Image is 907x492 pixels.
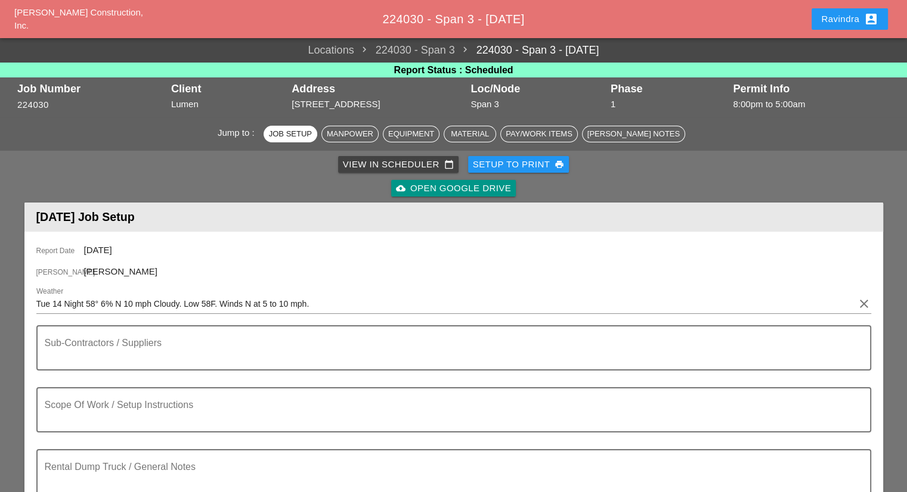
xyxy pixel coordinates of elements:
[45,403,853,431] textarea: Scope Of Work / Setup Instructions
[14,7,143,31] a: [PERSON_NAME] Construction, Inc.
[338,156,459,173] a: View in Scheduler
[264,126,317,142] button: Job Setup
[506,128,572,140] div: Pay/Work Items
[555,160,564,169] i: print
[36,245,84,256] span: Report Date
[812,8,888,30] button: Ravindra
[171,83,286,95] div: Client
[84,266,157,276] span: [PERSON_NAME]
[396,183,405,193] i: cloud_upload
[292,98,465,111] div: [STREET_ADDRESS]
[24,203,883,232] header: [DATE] Job Setup
[444,126,496,142] button: Material
[343,158,454,172] div: View in Scheduler
[468,156,569,173] button: Setup to Print
[470,83,605,95] div: Loc/Node
[388,128,434,140] div: Equipment
[383,126,439,142] button: Equipment
[292,83,465,95] div: Address
[391,180,516,197] a: Open Google Drive
[354,42,455,58] span: 224030 - Span 3
[36,294,855,313] input: Weather
[269,128,312,140] div: Job Setup
[821,12,878,26] div: Ravindra
[864,12,878,26] i: account_box
[733,98,890,111] div: 8:00pm to 5:00am
[473,158,565,172] div: Setup to Print
[396,182,511,195] div: Open Google Drive
[455,42,599,58] a: 224030 - Span 3 - [DATE]
[45,341,853,369] textarea: Sub-Contractors / Suppliers
[17,98,49,112] button: 224030
[17,83,165,95] div: Job Number
[611,83,727,95] div: Phase
[218,127,259,138] span: Jump to :
[382,13,524,26] span: 224030 - Span 3 - [DATE]
[611,98,727,111] div: 1
[327,128,373,140] div: Manpower
[444,160,454,169] i: calendar_today
[582,126,685,142] button: [PERSON_NAME] Notes
[587,128,680,140] div: [PERSON_NAME] Notes
[171,98,286,111] div: Lumen
[84,245,112,255] span: [DATE]
[733,83,890,95] div: Permit Info
[36,267,84,278] span: [PERSON_NAME]
[449,128,491,140] div: Material
[857,297,871,311] i: clear
[308,42,354,58] a: Locations
[500,126,577,142] button: Pay/Work Items
[321,126,379,142] button: Manpower
[470,98,605,111] div: Span 3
